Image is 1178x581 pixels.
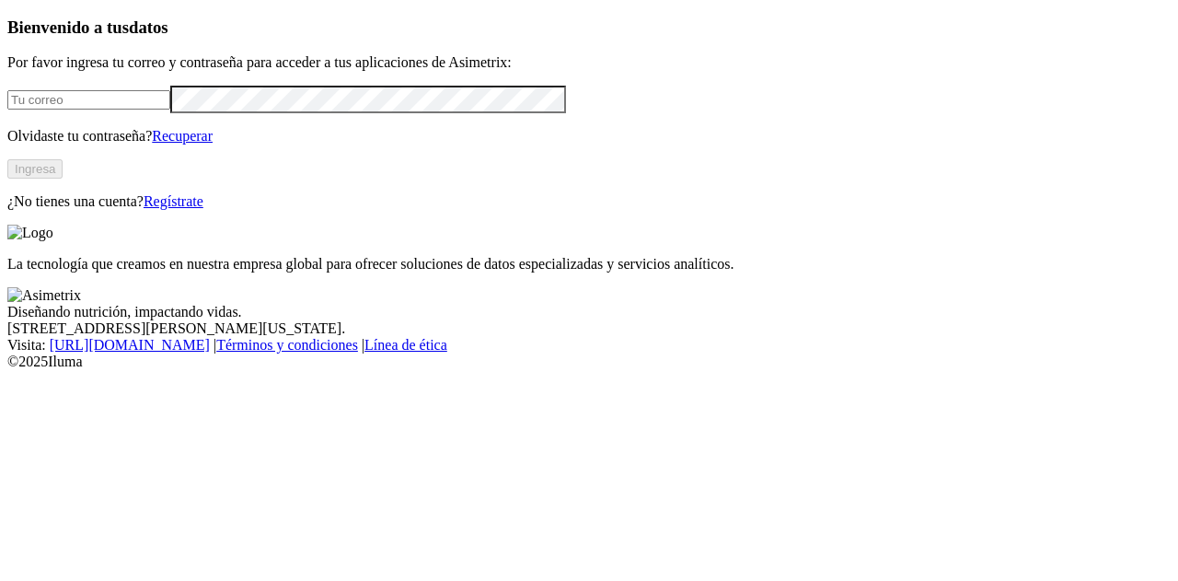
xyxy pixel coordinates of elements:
[7,256,1171,273] p: La tecnología que creamos en nuestra empresa global para ofrecer soluciones de datos especializad...
[7,287,81,304] img: Asimetrix
[7,354,1171,370] div: © 2025 Iluma
[7,159,63,179] button: Ingresa
[7,225,53,241] img: Logo
[144,193,203,209] a: Regístrate
[7,17,1171,38] h3: Bienvenido a tus
[50,337,210,353] a: [URL][DOMAIN_NAME]
[7,320,1171,337] div: [STREET_ADDRESS][PERSON_NAME][US_STATE].
[152,128,213,144] a: Recuperar
[364,337,447,353] a: Línea de ética
[216,337,358,353] a: Términos y condiciones
[7,90,170,110] input: Tu correo
[7,54,1171,71] p: Por favor ingresa tu correo y contraseña para acceder a tus aplicaciones de Asimetrix:
[7,304,1171,320] div: Diseñando nutrición, impactando vidas.
[7,337,1171,354] div: Visita : | |
[7,193,1171,210] p: ¿No tienes una cuenta?
[129,17,168,37] span: datos
[7,128,1171,145] p: Olvidaste tu contraseña?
